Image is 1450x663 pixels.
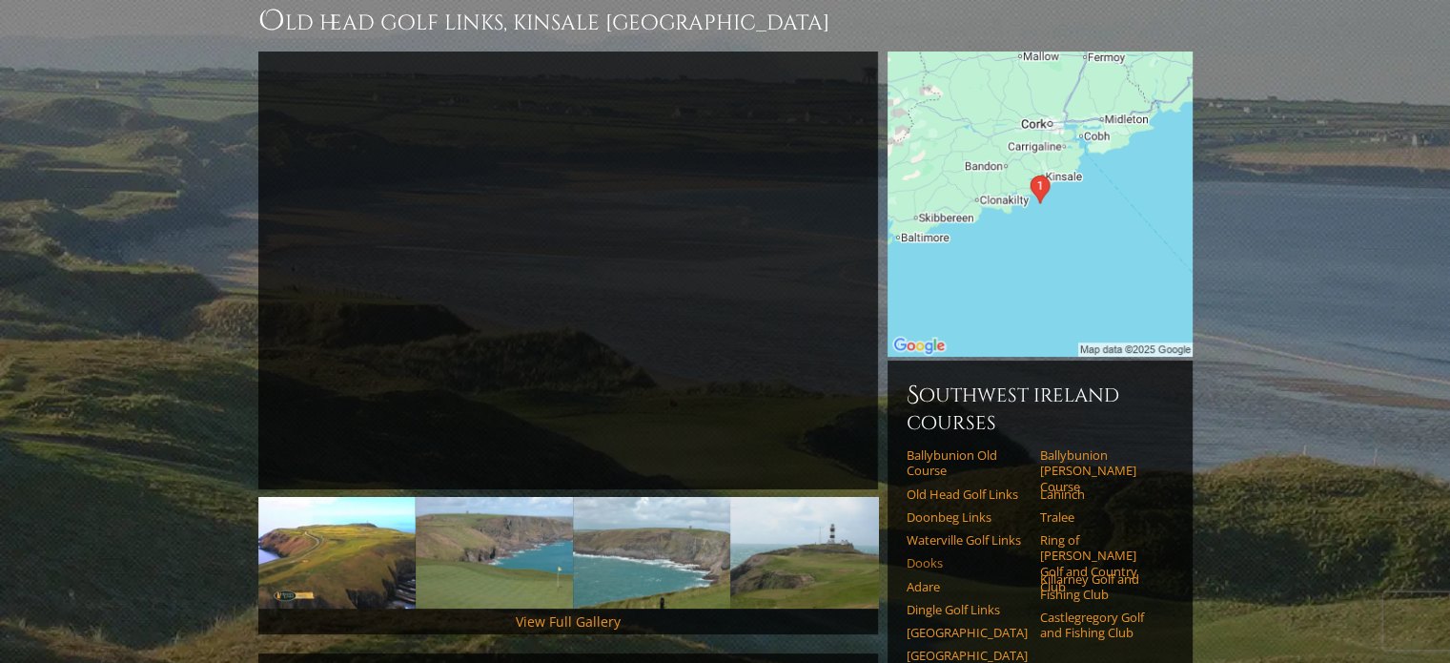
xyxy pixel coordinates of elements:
[1040,610,1161,641] a: Castlegregory Golf and Fishing Club
[907,648,1028,663] a: [GEOGRAPHIC_DATA]
[907,532,1028,548] a: Waterville Golf Links
[1040,571,1161,603] a: Killarney Golf and Fishing Club
[516,612,621,631] a: View Full Gallery
[907,487,1028,502] a: Old Head Golf Links
[888,52,1193,357] img: Google Map of Old Head Golf Links, Kinsale, Ireland
[907,380,1174,436] h6: Southwest Ireland Courses
[1040,447,1161,494] a: Ballybunion [PERSON_NAME] Course
[1040,487,1161,502] a: Lahinch
[907,447,1028,479] a: Ballybunion Old Course
[907,555,1028,570] a: Dooks
[907,602,1028,617] a: Dingle Golf Links
[258,2,1193,40] h1: Old Head Golf Links, Kinsale [GEOGRAPHIC_DATA]
[907,625,1028,640] a: [GEOGRAPHIC_DATA]
[907,509,1028,525] a: Doonbeg Links
[907,579,1028,594] a: Adare
[1040,509,1161,525] a: Tralee
[1040,532,1161,594] a: Ring of [PERSON_NAME] Golf and Country Club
